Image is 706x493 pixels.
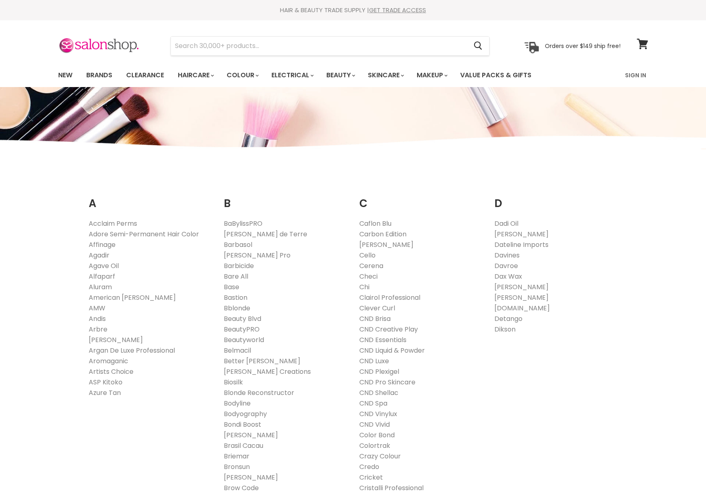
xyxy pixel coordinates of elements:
[224,399,251,408] a: Bodyline
[172,67,219,84] a: Haircare
[359,335,407,345] a: CND Essentials
[359,272,378,281] a: Checi
[89,346,175,355] a: Argan De Luxe Professional
[89,377,122,387] a: ASP Kitoko
[494,219,518,228] a: Dadi Oil
[359,441,390,450] a: Colortrak
[359,388,398,397] a: CND Shellac
[224,185,347,212] h2: B
[454,67,538,84] a: Value Packs & Gifts
[359,219,391,228] a: Caflon Blu
[48,63,658,87] nav: Main
[359,261,383,270] a: Cerena
[221,67,264,84] a: Colour
[494,251,520,260] a: Davines
[359,325,418,334] a: CND Creative Play
[224,441,263,450] a: Brasil Cacau
[224,473,278,482] a: [PERSON_NAME]
[89,356,128,366] a: Aromaganic
[359,240,413,249] a: [PERSON_NAME]
[494,261,518,270] a: Davroe
[224,282,239,292] a: Base
[89,367,133,376] a: Artists Choice
[359,185,483,212] h2: C
[468,37,489,55] button: Search
[224,388,294,397] a: Blonde Reconstructor
[359,251,376,260] a: Cello
[494,185,618,212] h2: D
[494,240,549,249] a: Dateline Imports
[89,325,107,334] a: Arbre
[89,303,105,313] a: AMW
[359,462,379,471] a: Credo
[359,303,395,313] a: Clever Curl
[89,240,116,249] a: Affinage
[52,63,579,87] ul: Main menu
[359,399,387,408] a: CND Spa
[224,420,261,429] a: Bondi Boost
[224,346,251,355] a: Belmacil
[545,42,621,49] p: Orders over $149 ship free!
[359,367,399,376] a: CND Plexigel
[224,303,250,313] a: Bblonde
[224,325,260,334] a: BeautyPRO
[89,335,143,345] a: [PERSON_NAME]
[89,219,137,228] a: Acclaim Perms
[89,282,112,292] a: Aluram
[224,462,250,471] a: Bronsun
[320,67,360,84] a: Beauty
[494,229,549,239] a: [PERSON_NAME]
[89,314,106,323] a: Andis
[494,314,522,323] a: Detango
[89,388,121,397] a: Azure Tan
[359,420,390,429] a: CND Vivid
[224,430,278,440] a: [PERSON_NAME]
[89,251,109,260] a: Agadir
[89,272,115,281] a: Alfaparf
[224,251,291,260] a: [PERSON_NAME] Pro
[494,325,516,334] a: Dikson
[52,67,79,84] a: New
[494,282,549,292] a: [PERSON_NAME]
[369,6,426,14] a: GET TRADE ACCESS
[359,346,425,355] a: CND Liquid & Powder
[89,229,199,239] a: Adore Semi-Permanent Hair Color
[224,272,248,281] a: Bare All
[620,67,651,84] a: Sign In
[359,293,420,302] a: Clairol Professional
[224,314,261,323] a: Beauty Blvd
[224,261,254,270] a: Barbicide
[171,37,468,55] input: Search
[359,377,415,387] a: CND Pro Skincare
[359,229,407,239] a: Carbon Edition
[224,229,307,239] a: [PERSON_NAME] de Terre
[89,261,119,270] a: Agave Oil
[359,314,391,323] a: CND Brisa
[359,452,401,461] a: Crazy Colour
[494,303,550,313] a: [DOMAIN_NAME]
[265,67,319,84] a: Electrical
[359,282,369,292] a: Chi
[224,409,267,419] a: Bodyography
[224,483,259,493] a: Brow Code
[359,356,389,366] a: CND Luxe
[359,430,395,440] a: Color Bond
[359,473,383,482] a: Cricket
[411,67,452,84] a: Makeup
[359,483,424,493] a: Cristalli Professional
[48,6,658,14] div: HAIR & BEAUTY TRADE SUPPLY |
[170,36,490,56] form: Product
[359,409,397,419] a: CND Vinylux
[89,293,176,302] a: American [PERSON_NAME]
[494,293,549,302] a: [PERSON_NAME]
[224,367,311,376] a: [PERSON_NAME] Creations
[224,452,249,461] a: Briemar
[80,67,118,84] a: Brands
[224,240,252,249] a: Barbasol
[224,356,300,366] a: Better [PERSON_NAME]
[120,67,170,84] a: Clearance
[224,293,247,302] a: Bastion
[224,219,262,228] a: BaBylissPRO
[224,377,243,387] a: Biosilk
[362,67,409,84] a: Skincare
